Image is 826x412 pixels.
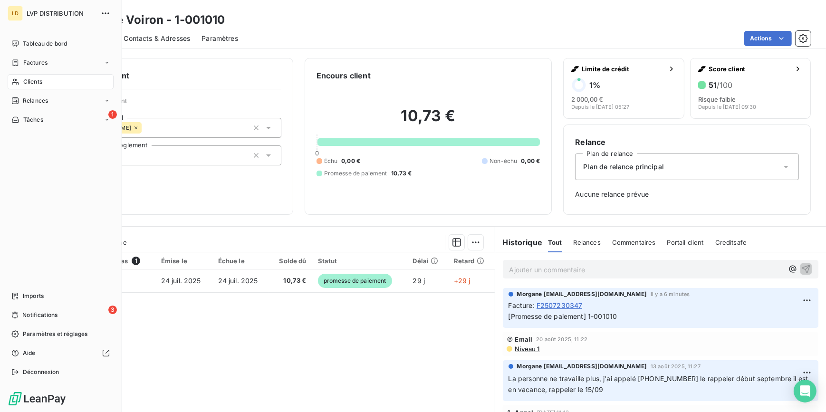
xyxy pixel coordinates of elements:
[317,70,371,81] h6: Encours client
[717,80,732,90] span: /100
[8,74,114,89] a: Clients
[132,257,140,265] span: 1
[27,10,95,17] span: LVP DISTRIBUTION
[509,300,535,310] span: Facture :
[575,136,799,148] h6: Relance
[84,11,225,29] h3: Vapple Voiron - 1-001010
[275,257,306,265] div: Solde dû
[8,326,114,342] a: Paramètres et réglages
[324,157,338,165] span: Échu
[548,239,562,246] span: Tout
[23,115,43,124] span: Tâches
[8,391,67,406] img: Logo LeanPay
[490,157,517,165] span: Non-échu
[23,292,44,300] span: Imports
[23,368,59,376] span: Déconnexion
[142,124,149,132] input: Ajouter une valeur
[77,97,281,110] span: Propriétés Client
[23,77,42,86] span: Clients
[8,36,114,51] a: Tableau de bord
[537,300,583,310] span: F2507230347
[521,157,540,165] span: 0,00 €
[23,349,36,357] span: Aide
[341,157,360,165] span: 0,00 €
[391,169,412,178] span: 10,73 €
[413,277,425,285] span: 29 j
[108,306,117,314] span: 3
[536,336,587,342] span: 20 août 2025, 11:22
[318,274,392,288] span: promesse de paiement
[517,290,647,298] span: Morgane [EMAIL_ADDRESS][DOMAIN_NAME]
[715,239,747,246] span: Creditsafe
[454,277,471,285] span: +29 j
[218,277,258,285] span: 24 juil. 2025
[8,55,114,70] a: Factures
[698,104,757,110] span: Depuis le [DATE] 09:30
[575,190,799,199] span: Aucune relance prévue
[8,112,114,127] a: 1Tâches
[563,58,684,119] button: Limite de crédit1%2 000,00 €Depuis le [DATE] 05:27
[583,162,664,172] span: Plan de relance principal
[413,257,442,265] div: Délai
[651,364,701,369] span: 13 août 2025, 11:27
[58,70,281,81] h6: Informations client
[8,288,114,304] a: Imports
[514,345,540,353] span: Niveau 1
[690,58,811,119] button: Score client51/100Risque faibleDepuis le [DATE] 09:30
[582,65,663,73] span: Limite de crédit
[517,362,647,371] span: Morgane [EMAIL_ADDRESS][DOMAIN_NAME]
[218,257,264,265] div: Échue le
[515,335,533,343] span: Email
[324,169,387,178] span: Promesse de paiement
[8,345,114,361] a: Aide
[709,65,790,73] span: Score client
[744,31,792,46] button: Actions
[612,239,656,246] span: Commentaires
[317,106,540,135] h2: 10,73 €
[574,239,601,246] span: Relances
[108,110,117,119] span: 1
[22,311,58,319] span: Notifications
[23,330,87,338] span: Paramètres et réglages
[589,80,600,90] h6: 1 %
[23,39,67,48] span: Tableau de bord
[315,149,319,157] span: 0
[121,151,129,160] input: Ajouter une valeur
[495,237,543,248] h6: Historique
[124,34,190,43] span: Contacts & Adresses
[454,257,489,265] div: Retard
[709,80,732,90] h6: 51
[509,374,810,393] span: La personne ne travaille plus, j'ai appelé [PHONE_NUMBER] le rappeler début septembre il est en v...
[651,291,690,297] span: il y a 6 minutes
[794,380,816,402] div: Open Intercom Messenger
[571,104,629,110] span: Depuis le [DATE] 05:27
[318,257,402,265] div: Statut
[8,93,114,108] a: Relances
[161,257,207,265] div: Émise le
[667,239,704,246] span: Portail client
[161,277,201,285] span: 24 juil. 2025
[23,58,48,67] span: Factures
[509,312,617,320] span: [Promesse de paiement] 1-001010
[202,34,238,43] span: Paramètres
[698,96,736,103] span: Risque faible
[571,96,603,103] span: 2 000,00 €
[8,6,23,21] div: LD
[275,276,306,286] span: 10,73 €
[23,96,48,105] span: Relances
